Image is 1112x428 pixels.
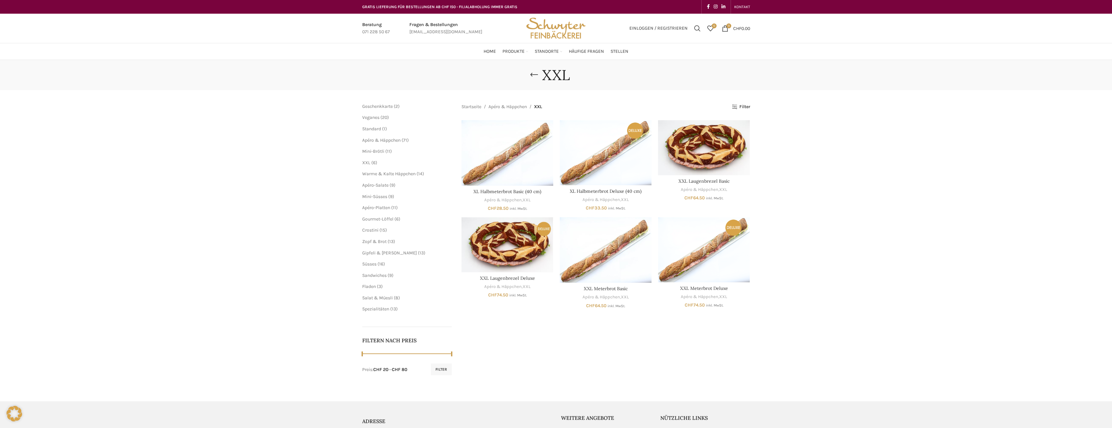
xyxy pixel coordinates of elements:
[362,337,452,344] h5: Filtern nach Preis
[583,197,620,203] a: Apéro & Häppchen
[384,126,385,132] span: 1
[510,207,527,211] small: inkl. MwSt.
[680,285,728,291] a: XXL Meterbrot Deluxe
[586,303,595,308] span: CHF
[362,126,381,132] a: Standard
[524,14,588,43] img: Bäckerei Schwyter
[419,250,424,256] span: 13
[734,5,750,9] span: KONTAKT
[535,49,559,55] span: Standorte
[560,197,652,203] div: ,
[561,414,651,421] h5: Weitere Angebote
[621,197,629,203] a: XXL
[484,197,522,203] a: Apéro & Häppchen
[583,294,620,300] a: Apéro & Häppchen
[726,23,731,28] span: 0
[484,284,522,290] a: Apéro & Häppchen
[488,103,527,110] a: Apéro & Häppchen
[396,216,399,222] span: 6
[660,414,750,421] h5: Nützliche Links
[461,284,553,290] div: ,
[362,171,416,177] a: Warme & Kalte Häppchen
[626,22,691,35] a: Einloggen / Registrieren
[733,25,750,31] bdi: 0.00
[395,104,398,109] span: 2
[684,195,693,201] span: CHF
[719,22,753,35] a: 0 CHF0.00
[658,120,750,175] a: XXL Laugenbrezel Basic
[403,137,407,143] span: 71
[733,25,741,31] span: CHF
[474,189,541,194] a: XL Halbmeterbrot Basic (40 cm)
[461,103,542,110] nav: Breadcrumb
[382,115,387,120] span: 20
[704,22,717,35] div: Meine Wunschliste
[461,217,553,272] a: XXL Laugenbrezel Deluxe
[362,273,387,278] span: Sandwiches
[560,294,652,300] div: ,
[362,194,387,199] a: Mini-Süsses
[523,284,530,290] a: XXL
[362,250,417,256] span: Gipfeli & [PERSON_NAME]
[362,5,517,9] span: GRATIS LIEFERUNG FÜR BESTELLUNGEN AB CHF 150 - FILIALABHOLUNG IMMER GRATIS
[734,0,750,13] a: KONTAKT
[362,115,379,120] a: Veganes
[362,104,393,109] a: Geschenkkarte
[381,227,385,233] span: 15
[526,68,542,81] a: Go back
[362,295,393,301] a: Salat & Müesli
[560,120,652,185] a: XL Halbmeterbrot Deluxe (40 cm)
[534,103,542,110] span: XXL
[409,21,482,36] a: Infobox link
[679,178,730,184] a: XXL Laugenbrezel Basic
[611,49,628,55] span: Stellen
[681,187,718,193] a: Apéro & Häppchen
[524,25,588,31] a: Site logo
[586,205,595,211] span: CHF
[379,261,383,267] span: 16
[706,303,723,307] small: inkl. MwSt.
[359,45,753,58] div: Main navigation
[362,216,393,222] a: Gourmet-Löffel
[569,49,604,55] span: Häufige Fragen
[586,205,607,211] bdi: 33.50
[535,45,562,58] a: Standorte
[362,239,387,244] a: Zopf & Brot
[560,217,652,283] a: XXL Meterbrot Basic
[362,182,389,188] a: Apéro-Salate
[712,2,720,11] a: Instagram social link
[488,206,497,211] span: CHF
[362,137,401,143] a: Apéro & Häppchen
[570,188,641,194] a: XL Halbmeterbrot Deluxe (40 cm)
[431,364,452,375] button: Filter
[362,227,378,233] a: Crostini
[373,367,389,372] span: CHF 20
[362,418,385,424] span: ADRESSE
[461,197,553,203] div: ,
[362,306,389,312] a: Spezialitäten
[509,293,527,297] small: inkl. MwSt.
[569,45,604,58] a: Häufige Fragen
[488,292,497,298] span: CHF
[391,182,394,188] span: 9
[418,171,422,177] span: 14
[705,2,712,11] a: Facebook social link
[611,45,628,58] a: Stellen
[362,21,390,36] a: Infobox link
[629,26,688,31] span: Einloggen / Registrieren
[720,2,727,11] a: Linkedin social link
[608,304,625,308] small: inkl. MwSt.
[621,294,629,300] a: XXL
[719,187,727,193] a: XXL
[658,217,750,282] a: XXL Meterbrot Deluxe
[732,104,750,110] a: Filter
[586,303,607,308] bdi: 64.50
